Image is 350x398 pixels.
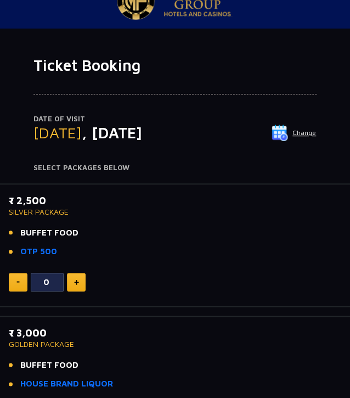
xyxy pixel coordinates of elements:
[9,340,341,348] p: GOLDEN PACKAGE
[33,164,317,172] h4: Select Packages Below
[33,56,317,75] h1: Ticket Booking
[33,114,317,125] p: Date of Visit
[82,124,142,142] span: , [DATE]
[20,227,78,239] span: BUFFET FOOD
[33,124,82,142] span: [DATE]
[74,279,79,285] img: plus
[16,281,20,283] img: minus
[20,245,57,258] a: OTP 500
[20,359,78,372] span: BUFFET FOOD
[9,193,341,208] p: ₹ 2,500
[271,124,317,142] button: Change
[20,378,113,390] a: HOUSE BRAND LIQUOR
[9,208,341,216] p: SILVER PACKAGE
[9,326,341,340] p: ₹ 3,000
